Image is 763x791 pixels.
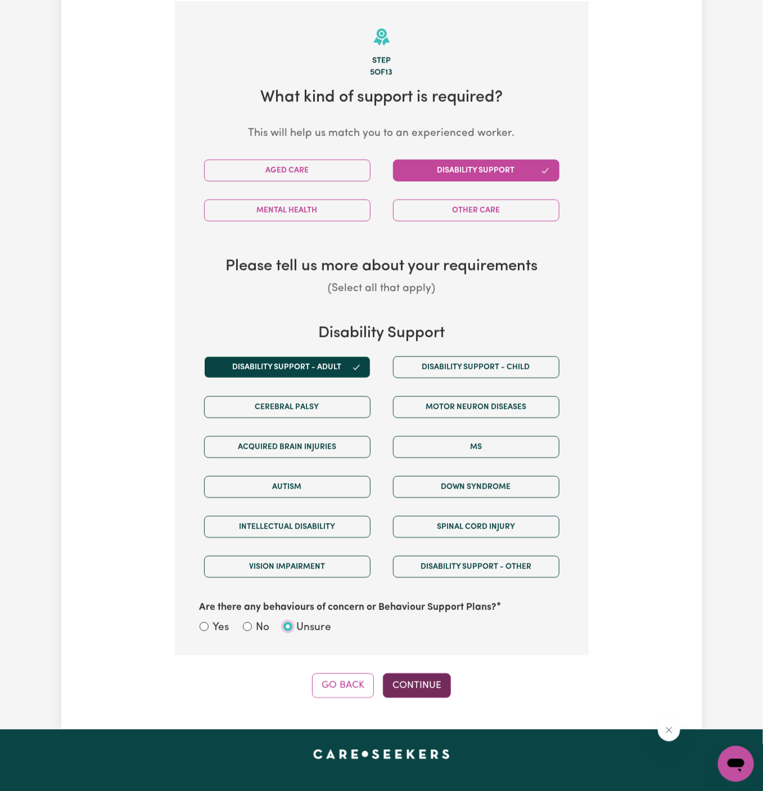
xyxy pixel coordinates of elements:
button: MS [393,436,559,458]
p: (Select all that apply) [193,281,571,297]
div: Step [193,55,571,67]
button: Other Care [393,200,559,222]
h3: Please tell us more about your requirements [193,257,571,277]
button: Motor Neuron Diseases [393,396,559,418]
label: Yes [213,620,229,636]
button: Down syndrome [393,476,559,498]
label: Unsure [297,620,332,636]
button: Disability support - Child [393,356,559,378]
button: Acquired Brain Injuries [204,436,371,458]
a: Careseekers home page [313,750,450,759]
label: Are there any behaviours of concern or Behaviour Support Plans? [200,600,497,615]
button: Cerebral Palsy [204,396,371,418]
iframe: Button to launch messaging window [718,746,754,782]
div: 5 of 13 [193,67,571,79]
p: This will help us match you to an experienced worker. [193,126,571,142]
iframe: Close message [658,719,680,742]
button: Go Back [312,674,374,698]
button: Disability support - Adult [204,356,371,378]
button: Aged Care [204,160,371,182]
button: Continue [383,674,451,698]
label: No [256,620,270,636]
button: Autism [204,476,371,498]
button: Intellectual Disability [204,516,371,538]
button: Mental Health [204,200,371,222]
button: Disability support - Other [393,556,559,578]
h3: Disability Support [193,324,571,343]
button: Vision impairment [204,556,371,578]
h2: What kind of support is required? [193,88,571,108]
button: Disability Support [393,160,559,182]
span: Need any help? [7,8,68,17]
button: Spinal cord injury [393,516,559,538]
